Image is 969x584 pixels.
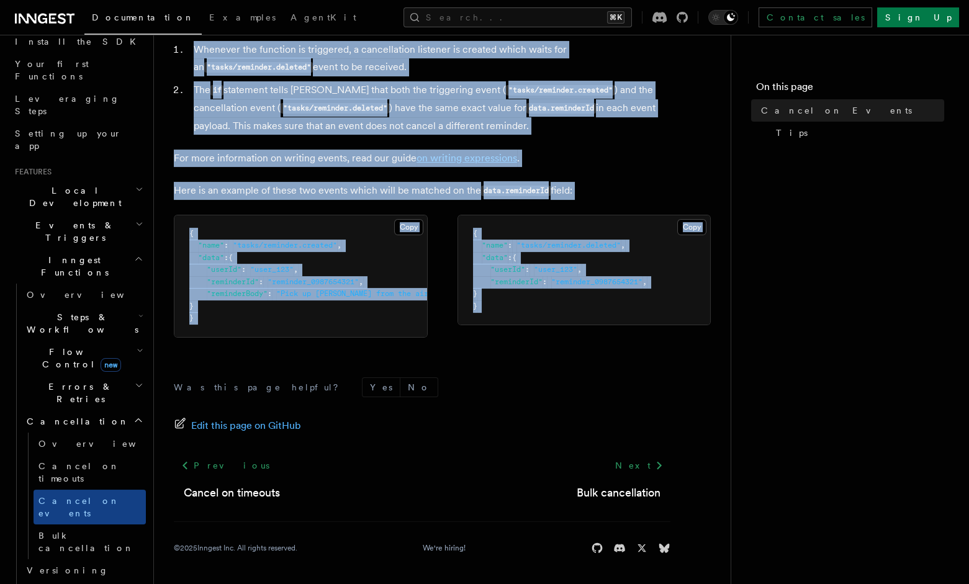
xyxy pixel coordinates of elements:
span: "reminder_0987654321" [551,277,642,286]
p: Was this page helpful? [174,381,347,393]
span: Your first Functions [15,59,89,81]
span: , [337,241,341,249]
span: Cancel on timeouts [38,461,120,483]
span: Cancel on Events [761,104,912,117]
a: Versioning [22,559,146,582]
span: : [508,253,512,262]
button: Local Development [10,179,146,214]
span: Events & Triggers [10,219,135,244]
span: , [294,265,298,274]
p: For more information on writing events, read our guide . [174,150,670,167]
span: "name" [198,241,224,249]
button: Search...⌘K [403,7,632,27]
a: Next [608,454,670,477]
span: "data" [198,253,224,262]
a: Leveraging Steps [10,88,146,122]
span: "reminderBody" [207,289,268,298]
span: } [189,313,194,322]
button: Toggle dark mode [708,10,738,25]
span: } [189,302,194,310]
a: on writing expressions [417,152,517,164]
button: Events & Triggers [10,214,146,249]
span: "user_123" [534,265,577,274]
a: Your first Functions [10,53,146,88]
a: Documentation [84,4,202,35]
button: Copy [677,219,706,235]
button: Inngest Functions [10,249,146,284]
span: , [359,277,363,286]
a: Bulk cancellation [34,524,146,559]
li: Whenever the function is triggered, a cancellation listener is created which waits for an event t... [190,41,670,76]
span: Errors & Retries [22,380,135,405]
span: , [621,241,625,249]
button: Errors & Retries [22,375,146,410]
span: : [268,289,272,298]
span: Tips [776,127,808,139]
kbd: ⌘K [607,11,624,24]
span: "user_123" [250,265,294,274]
a: Previous [174,454,276,477]
span: : [241,265,246,274]
span: Steps & Workflows [22,311,138,336]
span: Documentation [92,12,194,22]
span: Local Development [10,184,135,209]
a: Sign Up [877,7,959,27]
span: : [259,277,263,286]
a: Tips [771,122,944,144]
a: Overview [34,433,146,455]
span: Features [10,167,52,177]
code: "tasks/reminder.deleted" [281,103,389,114]
span: Setting up your app [15,128,122,151]
p: Here is an example of these two events which will be matched on the field: [174,182,670,200]
button: No [400,378,438,397]
span: Cancel on events [38,496,120,518]
span: : [224,241,228,249]
code: "tasks/reminder.deleted" [204,62,313,73]
div: Cancellation [22,433,146,559]
span: Edit this page on GitHub [191,417,301,434]
span: Inngest Functions [10,254,134,279]
a: Bulk cancellation [577,484,660,501]
span: } [473,289,477,298]
span: Versioning [27,565,109,575]
a: Overview [22,284,146,306]
span: "data" [482,253,508,262]
button: Yes [363,378,400,397]
span: Examples [209,12,276,22]
li: The statement tells [PERSON_NAME] that both the triggering event ( ) and the cancellation event (... [190,81,670,135]
button: Copy [394,219,423,235]
span: Overview [38,439,166,449]
a: Contact sales [759,7,872,27]
span: { [189,229,194,238]
button: Steps & Workflows [22,306,146,341]
span: "userId" [490,265,525,274]
span: , [577,265,582,274]
a: Examples [202,4,283,34]
span: { [228,253,233,262]
span: "tasks/reminder.created" [233,241,337,249]
a: Edit this page on GitHub [174,417,301,434]
span: "Pick up [PERSON_NAME] from the airport" [276,289,450,298]
span: AgentKit [291,12,356,22]
code: data.reminderId [481,186,551,196]
span: , [642,277,647,286]
h4: On this page [756,79,944,99]
code: data.reminderId [526,103,596,114]
span: "name" [482,241,508,249]
span: { [473,229,477,238]
span: "userId" [207,265,241,274]
a: Cancel on timeouts [184,484,280,501]
a: Cancel on timeouts [34,455,146,490]
code: "tasks/reminder.created" [506,85,615,96]
span: "reminderId" [490,277,543,286]
span: "reminder_0987654321" [268,277,359,286]
a: We're hiring! [423,543,466,553]
div: © 2025 Inngest Inc. All rights reserved. [174,543,297,553]
span: Leveraging Steps [15,94,120,116]
span: : [508,241,512,249]
a: Setting up your app [10,122,146,157]
span: : [525,265,530,274]
span: Install the SDK [15,37,143,47]
span: "tasks/reminder.deleted" [516,241,621,249]
span: Flow Control [22,346,137,371]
